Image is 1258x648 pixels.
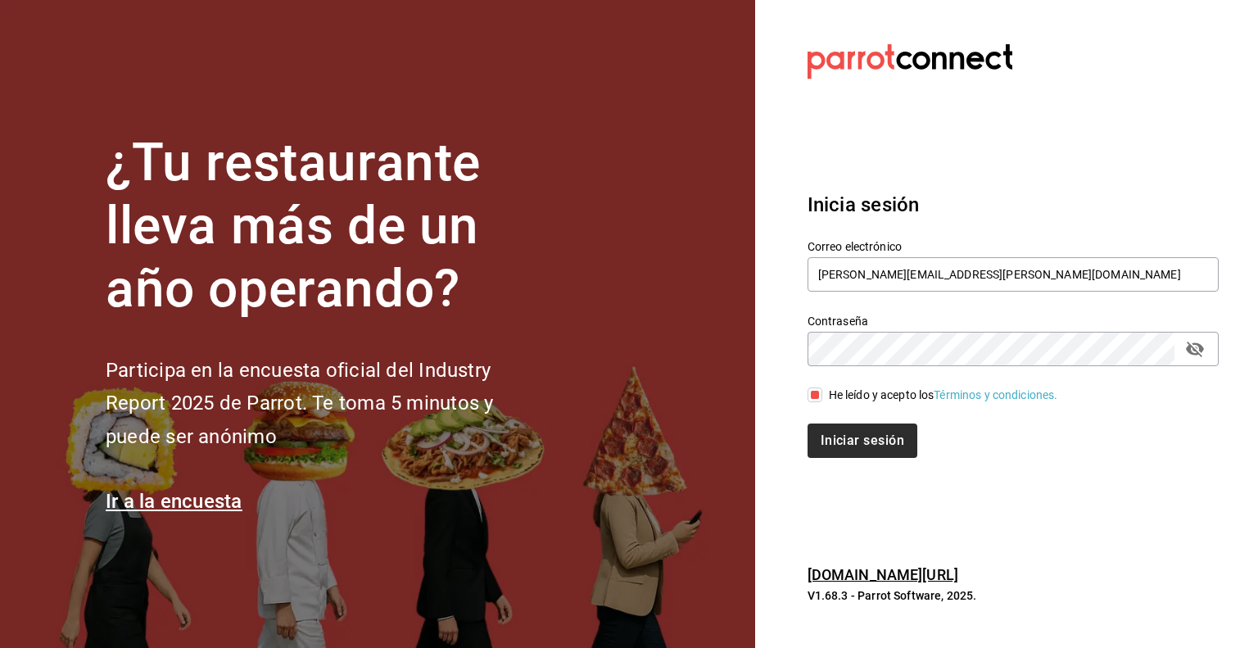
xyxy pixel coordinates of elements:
[829,387,1058,404] div: He leído y acepto los
[808,190,1219,220] h3: Inicia sesión
[808,315,1219,327] label: Contraseña
[106,490,242,513] a: Ir a la encuesta
[808,587,1219,604] p: V1.68.3 - Parrot Software, 2025.
[106,132,548,320] h1: ¿Tu restaurante lleva más de un año operando?
[1181,335,1209,363] button: passwordField
[808,566,958,583] a: [DOMAIN_NAME][URL]
[808,424,917,458] button: Iniciar sesión
[808,257,1219,292] input: Ingresa tu correo electrónico
[934,388,1057,401] a: Términos y condiciones.
[106,354,548,454] h2: Participa en la encuesta oficial del Industry Report 2025 de Parrot. Te toma 5 minutos y puede se...
[808,241,1219,252] label: Correo electrónico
